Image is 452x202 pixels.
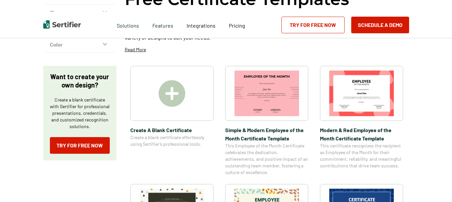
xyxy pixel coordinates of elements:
[320,142,403,169] span: This certificate recognizes the recipient as Employee of the Month for their commitment, reliabil...
[159,80,185,107] img: Create A Blank Certificate
[187,21,216,29] a: Integrations
[229,22,245,29] span: Pricing
[152,21,173,29] span: Features
[50,73,110,89] p: Want to create your own design?
[225,142,308,176] span: This Employee of the Month Certificate celebrates the dedication, achievements, and positive impa...
[43,5,116,21] button: Theme
[320,126,403,142] span: Modern & Red Employee of the Month Certificate Template
[50,97,110,130] p: Create a blank certificate with Sertifier for professional presentations, credentials, and custom...
[419,170,452,202] iframe: Chat Widget
[281,17,345,33] a: Try for Free Now
[130,134,214,147] span: Create a blank certificate effortlessly using Sertifier’s professional tools.
[225,66,308,176] a: Simple & Modern Employee of the Month Certificate TemplateSimple & Modern Employee of the Month C...
[43,20,81,29] img: Sertifier | Digital Credentialing Platform
[234,71,299,116] img: Simple & Modern Employee of the Month Certificate Template
[117,21,139,29] span: Solutions
[329,71,394,116] img: Modern & Red Employee of the Month Certificate Template
[229,21,245,29] a: Pricing
[225,126,308,142] span: Simple & Modern Employee of the Month Certificate Template
[130,126,214,134] span: Create A Blank Certificate
[187,22,216,29] span: Integrations
[43,37,116,53] button: Color
[50,137,110,154] a: Try for Free Now
[125,46,146,53] p: Read More
[320,66,403,176] a: Modern & Red Employee of the Month Certificate TemplateModern & Red Employee of the Month Certifi...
